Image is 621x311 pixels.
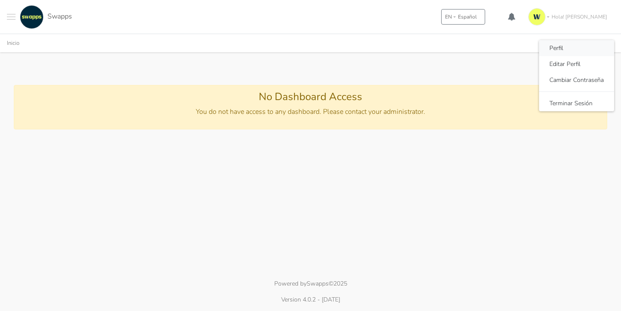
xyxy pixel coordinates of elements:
a: Swapps [307,280,329,288]
h4: No Dashboard Access [23,91,598,103]
img: isotipo-3-3e143c57.png [528,8,546,25]
span: Español [458,13,477,21]
a: Terminar Sesión [539,95,614,111]
span: Swapps [47,12,72,21]
a: Perfil [539,40,614,56]
a: Editar Perfil [539,56,614,72]
p: You do not have access to any dashboard. Please contact your administrator. [23,107,598,117]
a: Swapps [18,5,72,29]
button: ENEspañol [441,9,485,25]
a: Hola! [PERSON_NAME] [525,5,614,29]
img: swapps-linkedin-v2.jpg [20,5,44,29]
button: Toggle navigation menu [7,5,16,29]
span: Hola! [PERSON_NAME] [552,13,607,21]
a: Inicio [7,39,19,47]
div: Hola! [PERSON_NAME] [539,40,614,111]
a: Cambiar Contraseña [539,72,614,88]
